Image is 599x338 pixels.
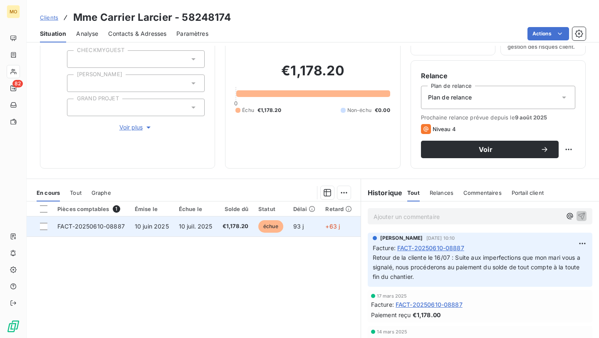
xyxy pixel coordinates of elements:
span: 82 [12,80,23,87]
span: Situation [40,30,66,38]
span: Contacts & Adresses [108,30,166,38]
span: Tout [70,189,82,196]
h3: Mme Carrier Larcier - 58248174 [73,10,231,25]
button: Voir plus [67,123,205,132]
div: Échue le [179,206,213,212]
span: 0 [234,100,238,107]
span: Facture : [371,300,394,309]
div: Délai [293,206,316,212]
span: Commentaires [463,189,502,196]
div: Solde dû [223,206,248,212]
span: Retour de la cliente le 16/07 : Suite aux imperfections que mon mari vous a signalé, nous procéde... [373,254,582,280]
div: Statut [258,206,283,212]
span: FACT-20250610-08887 [396,300,463,309]
h6: Historique [361,188,403,198]
span: 93 j [293,223,304,230]
span: €0.00 [375,107,390,114]
span: Échu [242,107,254,114]
span: Paramètres [176,30,208,38]
span: échue [258,220,283,233]
div: Pièces comptables [57,205,125,213]
span: [DATE] 10:10 [426,236,455,241]
span: 14 mars 2025 [377,329,408,334]
span: 10 juil. 2025 [179,223,213,230]
span: FACT-20250610-08887 [57,223,125,230]
span: Portail client [512,189,544,196]
span: €1,178.00 [413,311,441,319]
span: 17 mars 2025 [377,293,407,298]
button: Voir [421,141,559,158]
span: Clients [40,14,58,21]
img: Logo LeanPay [7,320,20,333]
span: FACT-20250610-08887 [397,244,464,252]
span: Voir [431,146,540,153]
span: 10 juin 2025 [135,223,169,230]
span: Tout [407,189,420,196]
input: Ajouter une valeur [74,80,81,87]
a: Clients [40,13,58,22]
span: Non-échu [347,107,371,114]
input: Ajouter une valeur [74,104,81,111]
span: €1,178.20 [223,222,248,231]
span: Graphe [92,189,111,196]
h6: Relance [421,71,575,81]
span: En cours [37,189,60,196]
span: +63 j [325,223,340,230]
h2: €1,178.20 [235,62,390,87]
div: Émise le [135,206,169,212]
span: Facture : [373,244,396,252]
div: MO [7,5,20,18]
button: Actions [527,27,569,40]
span: Prochaine relance prévue depuis le [421,114,575,121]
span: Paiement reçu [371,311,411,319]
div: Retard [325,206,352,212]
span: Plan de relance [428,93,472,102]
span: [PERSON_NAME] [380,234,423,242]
span: 1 [113,205,120,213]
span: €1,178.20 [257,107,281,114]
span: Relances [430,189,453,196]
input: Ajouter une valeur [74,55,81,63]
span: 9 août 2025 [515,114,547,121]
span: Analyse [76,30,98,38]
span: Niveau 4 [433,126,456,132]
span: Voir plus [119,123,153,132]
